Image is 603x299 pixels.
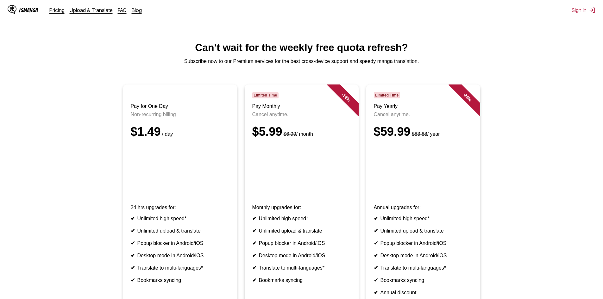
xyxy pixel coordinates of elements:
[131,277,229,283] li: Bookmarks syncing
[374,240,473,246] li: Popup blocker in Android/iOS
[252,277,351,283] li: Bookmarks syncing
[132,7,142,13] a: Blog
[131,146,229,188] iframe: PayPal
[374,125,473,139] div: $59.99
[49,7,65,13] a: Pricing
[282,131,313,137] small: / month
[374,265,378,271] b: ✔
[131,103,229,109] h3: Pay for One Day
[252,240,351,246] li: Popup blocker in Android/iOS
[374,277,473,283] li: Bookmarks syncing
[8,5,16,14] img: IsManga Logo
[374,92,400,98] span: Limited Time
[374,215,473,221] li: Unlimited high speed*
[131,252,229,259] li: Desktop mode in Android/iOS
[131,253,135,258] b: ✔
[5,42,598,53] h1: Can't wait for the weekly free quota refresh?
[374,112,473,117] p: Cancel anytime.
[252,252,351,259] li: Desktop mode in Android/iOS
[252,228,256,234] b: ✔
[252,92,279,98] span: Limited Time
[131,125,229,139] div: $1.49
[252,215,351,221] li: Unlimited high speed*
[8,5,49,15] a: IsManga LogoIsManga
[118,7,127,13] a: FAQ
[252,112,351,117] p: Cancel anytime.
[374,216,378,221] b: ✔
[412,131,427,137] s: $83.88
[374,265,473,271] li: Translate to multi-languages*
[411,131,440,137] small: / year
[284,131,296,137] s: $6.99
[572,7,595,13] button: Sign In
[161,131,173,137] small: / day
[131,277,135,283] b: ✔
[327,78,365,116] div: - 14 %
[374,103,473,109] h3: Pay Yearly
[131,265,229,271] li: Translate to multi-languages*
[374,228,378,234] b: ✔
[374,277,378,283] b: ✔
[252,216,256,221] b: ✔
[374,252,473,259] li: Desktop mode in Android/iOS
[131,240,135,246] b: ✔
[374,290,473,296] li: Annual discount
[252,228,351,234] li: Unlimited upload & translate
[19,7,38,13] div: IsManga
[131,228,135,234] b: ✔
[252,240,256,246] b: ✔
[131,215,229,221] li: Unlimited high speed*
[252,103,351,109] h3: Pay Monthly
[374,240,378,246] b: ✔
[252,146,351,188] iframe: PayPal
[374,228,473,234] li: Unlimited upload & translate
[252,253,256,258] b: ✔
[374,146,473,188] iframe: PayPal
[252,265,351,271] li: Translate to multi-languages*
[131,228,229,234] li: Unlimited upload & translate
[131,205,229,210] p: 24 hrs upgrades for:
[131,216,135,221] b: ✔
[589,7,595,13] img: Sign out
[131,265,135,271] b: ✔
[448,78,486,116] div: - 28 %
[70,7,113,13] a: Upload & Translate
[252,265,256,271] b: ✔
[374,290,378,295] b: ✔
[5,59,598,64] p: Subscribe now to our Premium services for the best cross-device support and speedy manga translat...
[252,125,351,139] div: $5.99
[131,240,229,246] li: Popup blocker in Android/iOS
[374,205,473,210] p: Annual upgrades for:
[252,205,351,210] p: Monthly upgrades for:
[374,253,378,258] b: ✔
[131,112,229,117] p: Non-recurring billing
[252,277,256,283] b: ✔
